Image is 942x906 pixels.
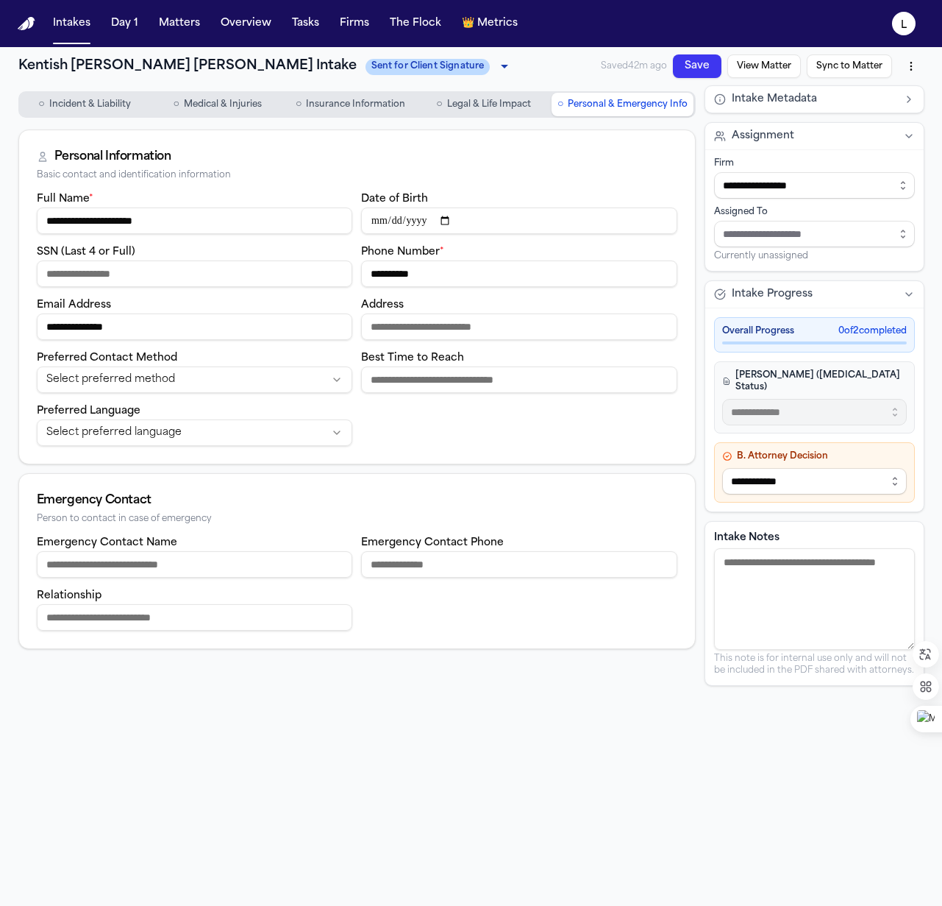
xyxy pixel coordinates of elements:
textarea: Intake notes [714,548,915,650]
h4: [PERSON_NAME] ([MEDICAL_DATA] Status) [722,369,907,393]
input: Emergency contact phone [361,551,677,578]
label: Preferred Contact Method [37,353,177,364]
input: Best time to reach [361,367,677,393]
button: The Flock [384,10,447,37]
span: Intake Progress [732,287,813,302]
button: More actions [898,53,924,79]
button: Assignment [705,123,924,149]
span: Insurance Information [306,99,405,110]
button: Intakes [47,10,96,37]
div: Person to contact in case of emergency [37,514,677,525]
input: SSN [37,261,353,287]
input: Full name [37,208,353,234]
div: Personal Information [54,148,171,166]
text: L [901,20,907,30]
input: Address [361,314,677,340]
input: Assign to staff member [714,221,915,247]
label: Emergency Contact Name [37,537,177,548]
span: Saved 42m ago [601,60,667,72]
div: Firm [714,158,915,169]
a: Home [18,17,35,31]
label: Emergency Contact Phone [361,537,504,548]
span: Assignment [732,129,794,144]
label: Date of Birth [361,194,428,205]
span: Medical & Injuries [184,99,262,110]
input: Select firm [714,172,915,199]
button: View Matter [727,54,801,78]
label: Intake Notes [714,531,915,545]
span: 0 of 2 completed [838,325,907,337]
input: Emergency contact relationship [37,604,353,631]
label: Address [361,300,404,311]
h4: B. Attorney Decision [722,450,907,462]
h1: Kentish [PERSON_NAME] [PERSON_NAME] Intake [18,56,357,77]
span: crown [462,16,474,31]
label: Full Name [37,194,93,205]
input: Phone number [361,261,677,287]
button: Tasks [286,10,325,37]
div: Emergency Contact [37,492,677,509]
label: Best Time to Reach [361,353,464,364]
span: Intake Metadata [732,92,817,107]
button: Intake Metadata [705,86,924,113]
p: This note is for internal use only and will not be included in the PDF shared with attorneys. [714,653,915,676]
input: Emergency contact name [37,551,353,578]
img: Finch Logo [18,17,35,31]
span: Personal & Emergency Info [568,99,688,110]
span: Sent for Client Signature [365,59,490,75]
label: Relationship [37,590,101,601]
button: Go to Insurance Information [285,93,415,116]
span: ○ [557,97,563,112]
div: Assigned To [714,206,915,218]
button: Matters [153,10,206,37]
button: Go to Personal & Emergency Info [552,93,693,116]
button: Day 1 [105,10,144,37]
button: Save [673,54,721,78]
button: Intake Progress [705,281,924,308]
button: Sync to Matter [807,54,892,78]
label: Preferred Language [37,406,140,417]
div: Update intake status [365,56,514,77]
span: ○ [174,97,179,112]
button: Go to Medical & Injuries [152,93,282,116]
span: ○ [436,97,442,112]
span: Metrics [477,16,518,31]
button: Go to Incident & Liability [20,93,150,116]
span: ○ [38,97,44,112]
span: Overall Progress [722,325,794,337]
input: Email address [37,314,353,340]
button: Firms [334,10,375,37]
label: SSN (Last 4 or Full) [37,247,135,258]
span: Incident & Liability [49,99,131,110]
label: Email Address [37,300,111,311]
span: Legal & Life Impact [447,99,531,110]
button: Overview [215,10,277,37]
span: Currently unassigned [714,250,808,262]
input: Date of birth [361,208,677,234]
label: Phone Number [361,247,444,258]
button: crownMetrics [456,10,524,37]
div: Basic contact and identification information [37,170,677,181]
button: Go to Legal & Life Impact [418,93,549,116]
span: ○ [296,97,301,112]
